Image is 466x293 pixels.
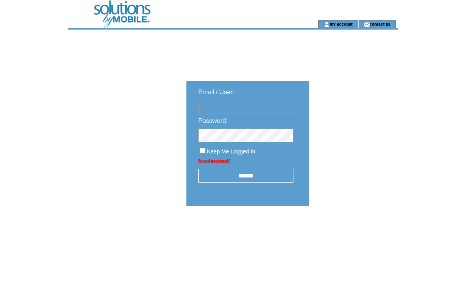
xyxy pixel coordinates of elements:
span: Password: [198,118,228,124]
img: contact_us_icon.gif;jsessionid=13943994A6E387A269CBD0A8DF727D04 [364,21,370,28]
a: Forgot password? [198,159,230,163]
a: contact us [370,21,391,26]
a: my account [330,21,353,26]
img: account_icon.gif;jsessionid=13943994A6E387A269CBD0A8DF727D04 [324,21,330,28]
img: transparent.png;jsessionid=13943994A6E387A269CBD0A8DF727D04 [332,226,371,235]
span: Email / User: [198,89,235,95]
span: Keep Me Logged In [207,148,255,155]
